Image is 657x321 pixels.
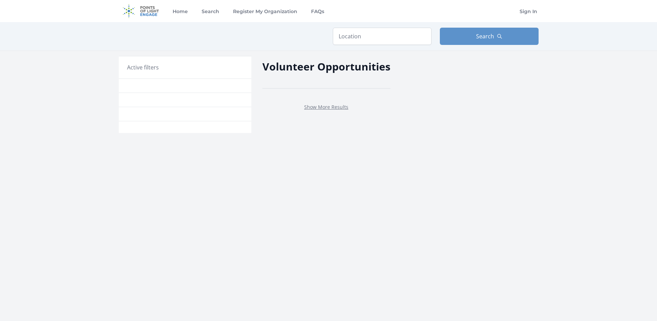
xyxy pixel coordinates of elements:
[127,63,159,72] h3: Active filters
[476,32,494,40] span: Search
[304,104,348,110] a: Show More Results
[262,59,390,74] h2: Volunteer Opportunities
[333,28,432,45] input: Location
[440,28,539,45] button: Search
